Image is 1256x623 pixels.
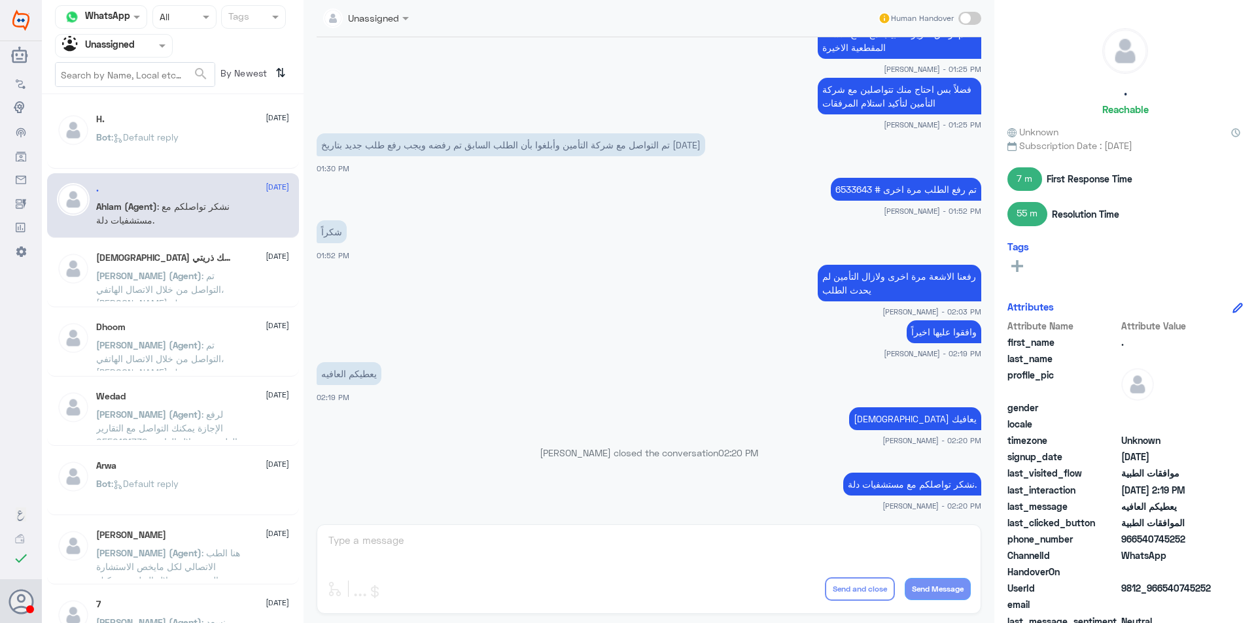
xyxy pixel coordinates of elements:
[96,131,111,143] span: Bot
[275,62,286,84] i: ⇅
[1007,433,1119,447] span: timezone
[1121,319,1216,333] span: Attribute Value
[1052,207,1119,221] span: Resolution Time
[96,114,105,125] h5: H.
[96,201,157,212] span: Ahlam (Agent)
[1007,139,1243,152] span: Subscription Date : [DATE]
[96,252,232,263] h5: اللهم استودعتك ذريتي
[818,265,981,301] p: 28/9/2025, 2:03 PM
[226,9,249,26] div: Tags
[1102,103,1149,115] h6: Reachable
[96,599,101,610] h5: 7
[1121,483,1216,497] span: 2025-09-28T11:19:46.525Z
[57,252,90,285] img: defaultAdmin.png
[1007,499,1119,513] span: last_message
[884,205,981,216] span: [PERSON_NAME] - 01:52 PM
[317,251,349,260] span: 01:52 PM
[907,320,981,343] p: 28/9/2025, 2:19 PM
[57,183,90,216] img: defaultAdmin.png
[1007,241,1029,252] h6: Tags
[96,547,201,558] span: [PERSON_NAME] (Agent)
[96,409,237,447] span: : لرفع الإجازة يمكنك التواصل مع التقارير الطبيه من خلال الواتس 0550181732
[1007,319,1119,333] span: Attribute Name
[1007,125,1058,139] span: Unknown
[891,12,954,24] span: Human Handover
[1007,368,1119,398] span: profile_pic
[193,63,209,85] button: search
[96,270,201,281] span: [PERSON_NAME] (Agent)
[317,446,981,460] p: [PERSON_NAME] closed the conversation
[1121,516,1216,530] span: الموافقات الطبية
[1007,598,1119,611] span: email
[266,250,289,262] span: [DATE]
[882,500,981,511] span: [PERSON_NAME] - 02:20 PM
[1121,401,1216,414] span: null
[1121,565,1216,579] span: null
[882,306,981,317] span: [PERSON_NAME] - 02:03 PM
[96,530,166,541] h5: ابو يزن
[884,63,981,75] span: [PERSON_NAME] - 01:25 PM
[825,577,895,601] button: Send and close
[1124,84,1127,99] h5: .
[1121,548,1216,562] span: 2
[1121,466,1216,480] span: موافقات الطبية
[818,78,981,114] p: 28/9/2025, 1:25 PM
[1007,483,1119,497] span: last_interaction
[1007,417,1119,431] span: locale
[96,322,126,333] h5: Dhoom
[882,435,981,446] span: [PERSON_NAME] - 02:20 PM
[1007,352,1119,365] span: last_name
[1007,301,1054,312] h6: Attributes
[13,550,29,566] i: check
[111,478,179,489] span: : Default reply
[266,389,289,401] span: [DATE]
[1007,548,1119,562] span: ChannelId
[884,119,981,130] span: [PERSON_NAME] - 01:25 PM
[1121,532,1216,546] span: 966540745252
[96,339,224,378] span: : تم التواصل من خلال الاتصال الهاتفي، [PERSON_NAME] بخدمتك
[1103,29,1147,73] img: defaultAdmin.png
[1121,368,1154,401] img: defaultAdmin.png
[96,478,111,489] span: Bot
[57,460,90,493] img: defaultAdmin.png
[266,181,289,193] span: [DATE]
[1007,516,1119,530] span: last_clicked_button
[1007,335,1119,349] span: first_name
[1007,202,1047,226] span: 55 m
[1007,167,1042,191] span: 7 m
[12,10,29,31] img: Widebot Logo
[266,458,289,470] span: [DATE]
[62,7,82,27] img: whatsapp.png
[1007,450,1119,463] span: signup_date
[1121,417,1216,431] span: null
[1121,581,1216,595] span: 9812_966540745252
[57,322,90,354] img: defaultAdmin.png
[1007,581,1119,595] span: UserId
[818,22,981,59] p: 28/9/2025, 1:25 PM
[96,391,126,402] h5: Wedad
[718,447,758,458] span: 02:20 PM
[1121,499,1216,513] span: يعطيكم العافيه
[266,320,289,331] span: [DATE]
[317,220,347,243] p: 28/9/2025, 1:52 PM
[843,473,981,496] p: 28/9/2025, 2:20 PM
[56,63,215,86] input: Search by Name, Local etc…
[317,362,381,385] p: 28/9/2025, 2:19 PM
[1007,565,1119,579] span: HandoverOn
[57,530,90,562] img: defaultAdmin.png
[9,589,33,614] button: Avatar
[96,270,224,309] span: : تم التواصل من خلال الاتصال الهاتفي، [PERSON_NAME] بخدمتك
[1007,466,1119,480] span: last_visited_flow
[1047,172,1132,186] span: First Response Time
[96,201,230,226] span: : نشكر تواصلكم مع مستشفيات دلة.
[884,348,981,359] span: [PERSON_NAME] - 02:19 PM
[849,407,981,430] p: 28/9/2025, 2:20 PM
[266,597,289,609] span: [DATE]
[905,578,971,600] button: Send Message
[831,178,981,201] p: 28/9/2025, 1:52 PM
[317,133,705,156] p: 28/9/2025, 1:30 PM
[1121,598,1216,611] span: null
[96,409,201,420] span: [PERSON_NAME] (Agent)
[57,391,90,424] img: defaultAdmin.png
[317,393,349,401] span: 02:19 PM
